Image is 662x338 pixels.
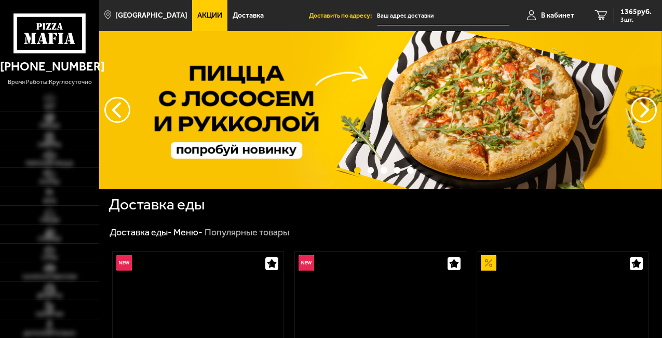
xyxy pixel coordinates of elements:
div: Популярные товары [205,227,289,238]
span: 3 шт. [620,17,652,23]
button: точки переключения [368,167,374,174]
a: Меню- [173,227,202,238]
span: Доставить по адресу: [309,12,377,19]
button: точки переключения [381,167,387,174]
h1: Доставка еды [109,197,205,213]
img: Акционный [481,255,496,271]
button: предыдущий [631,97,657,123]
span: В кабинет [541,12,574,19]
span: [GEOGRAPHIC_DATA] [115,12,187,19]
button: точки переключения [354,167,361,174]
span: Акции [197,12,222,19]
input: Ваш адрес доставки [377,6,509,25]
button: следующий [104,97,130,123]
img: Новинка [299,255,314,271]
span: Доставка [233,12,264,19]
img: Новинка [116,255,132,271]
span: 1365 руб. [620,8,652,16]
button: точки переключения [394,167,401,174]
button: точки переключения [407,167,414,174]
a: Доставка еды- [110,227,172,238]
